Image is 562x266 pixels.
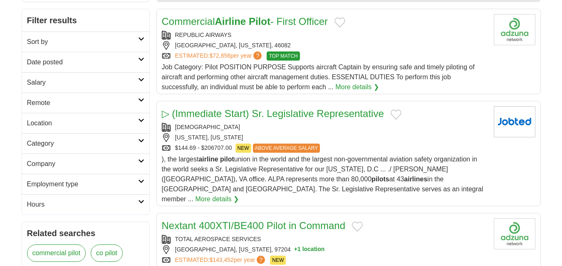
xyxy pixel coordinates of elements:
a: co pilot [91,244,123,262]
h2: Filter results [22,9,149,32]
div: [GEOGRAPHIC_DATA], [US_STATE], 97204 [162,245,487,254]
a: Location [22,113,149,133]
a: Employment type [22,174,149,194]
a: Salary [22,72,149,93]
span: ), the largest union in the world and the largest non-governmental aviation safety organization i... [162,156,483,203]
h2: Employment type [27,179,138,189]
a: Nextant 400XTI/BE400 Pilot in Command [162,220,346,231]
h2: Remote [27,98,138,108]
a: Sort by [22,32,149,52]
h2: Category [27,139,138,149]
strong: airlines [404,176,427,183]
h2: Company [27,159,138,169]
strong: pilot [220,156,234,163]
h2: Sort by [27,37,138,47]
h2: Hours [27,200,138,210]
div: $144.69 - $206707.00 [162,144,487,153]
strong: pilots [371,176,389,183]
div: [US_STATE], [US_STATE] [162,133,487,142]
a: Date posted [22,52,149,72]
a: ESTIMATED:$72,856per year? [175,51,264,61]
h2: Salary [27,78,138,88]
img: Company logo [494,14,535,45]
span: $143,452 [209,256,233,263]
div: [DEMOGRAPHIC_DATA] [162,123,487,132]
span: + [294,245,297,254]
div: [GEOGRAPHIC_DATA], [US_STATE], 46082 [162,41,487,50]
a: Category [22,133,149,154]
a: ▷ (Immediate Start) Sr. Legislative Representative [162,108,384,119]
button: Add to favorite jobs [334,17,345,27]
a: Hours [22,194,149,215]
a: CommercialAirline Pilot- First Officer [162,16,328,27]
a: Remote [22,93,149,113]
span: $72,856 [209,52,230,59]
button: +1 location [294,245,325,254]
div: TOTAL AEROSPACE SERVICES [162,235,487,244]
h2: Date posted [27,57,138,67]
img: Company logo [494,106,535,137]
img: Company logo [494,218,535,249]
span: NEW [270,256,286,265]
a: Company [22,154,149,174]
h2: Location [27,118,138,128]
div: REPUBLIC AIRWAYS [162,31,487,39]
span: TOP MATCH [267,51,300,61]
button: Add to favorite jobs [352,222,363,232]
span: Job Category: Pilot POSITION PURPOSE Supports aircraft Captain by ensuring safe and timely piloti... [162,63,475,90]
button: Add to favorite jobs [391,110,401,120]
strong: airline [198,156,218,163]
a: More details ❯ [195,194,239,204]
a: ESTIMATED:$143,452per year? [175,256,267,265]
strong: Pilot [249,16,270,27]
h2: Related searches [27,227,144,239]
a: More details ❯ [335,82,379,92]
span: ? [253,51,262,60]
span: NEW [235,144,251,153]
span: ABOVE AVERAGE SALARY [253,144,320,153]
a: commercial pilot [27,244,86,262]
strong: Airline [215,16,246,27]
span: ? [257,256,265,264]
